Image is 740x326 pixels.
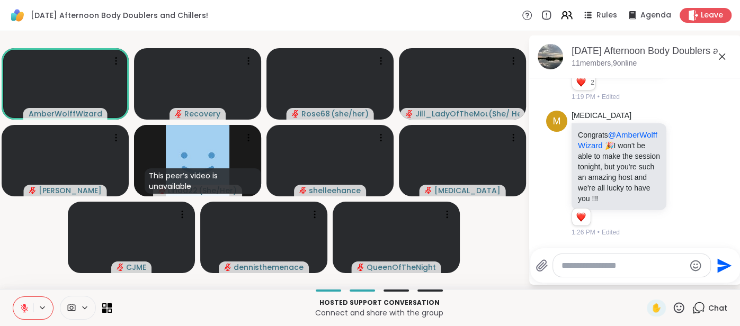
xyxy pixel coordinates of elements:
img: ShareWell Logomark [8,6,26,24]
span: Edited [602,92,620,102]
div: This peer’s video is unavailable [145,168,261,194]
span: QueenOfTheNight [367,262,436,273]
span: Recovery [184,108,220,119]
p: Hosted support conversation [118,298,640,307]
span: audio-muted [117,264,124,271]
span: audio-muted [224,264,231,271]
div: Reaction list [572,74,591,90]
span: ✋ [651,302,662,314]
div: [DATE] Afternoon Body Doublers and Chillers!, [DATE] [572,44,733,58]
span: [MEDICAL_DATA] [434,185,501,196]
span: M [553,114,561,129]
span: ( She/ Her ) [488,108,519,119]
span: AmberWolffWizard [29,108,102,119]
span: @AmberWolffWizard [578,130,657,150]
button: Emoji picker [689,259,702,272]
span: audio-muted [299,187,307,194]
textarea: Type your message [561,260,685,271]
span: dennisthemenace [234,262,304,273]
span: shelleehance [309,185,361,196]
span: Rules [596,10,617,21]
span: Edited [602,228,620,237]
button: Reactions: love [575,78,586,86]
p: 11 members, 9 online [572,58,637,69]
span: audio-muted [357,264,364,271]
span: 2 [591,78,595,87]
a: [MEDICAL_DATA] [572,111,631,121]
span: • [598,92,600,102]
img: Friday Afternoon Body Doublers and Chillers!, Sep 12 [538,44,563,69]
span: audio-muted [175,110,182,117]
span: ( she/her ) [331,108,369,119]
span: [DATE] Afternoon Body Doublers and Chillers! [31,10,208,21]
span: audio-muted [292,110,299,117]
span: Chat [708,303,727,313]
img: Linda22 [166,125,229,196]
p: Connect and share with the group [118,307,640,318]
span: audio-muted [405,110,413,117]
span: 🎉 [605,141,614,150]
span: 1:19 PM [572,92,595,102]
span: audio-muted [29,187,37,194]
button: Send [711,253,735,277]
span: Jill_LadyOfTheMountain [415,108,487,119]
span: CJME [126,262,146,273]
button: Reactions: love [575,213,586,221]
span: 1:26 PM [572,228,595,237]
p: Congrats I won't be able to make the session tonight, but you're such an amazing host and we're a... [578,130,660,204]
span: Rose68 [301,108,330,119]
span: [PERSON_NAME] [39,185,102,196]
span: Leave [701,10,723,21]
div: Reaction list [572,209,591,225]
span: • [598,228,600,237]
span: audio-muted [425,187,432,194]
span: Agenda [640,10,671,21]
